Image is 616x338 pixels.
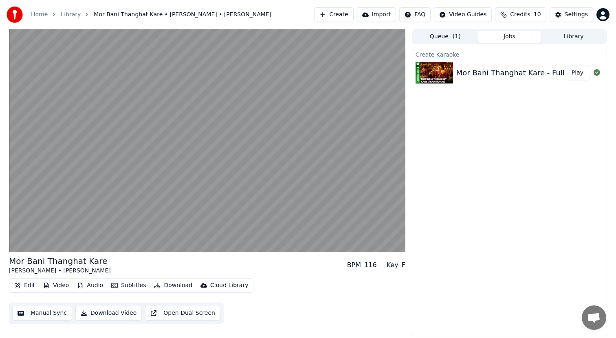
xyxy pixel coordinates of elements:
button: FAQ [399,7,431,22]
button: Create [314,7,354,22]
div: Open chat [582,305,606,330]
div: Key [387,260,398,270]
img: youka [7,7,23,23]
button: Manual Sync [12,306,72,320]
span: Mor Bani Thanghat Kare • [PERSON_NAME] • [PERSON_NAME] [94,11,271,19]
button: Jobs [477,31,542,43]
div: Mor Bani Thanghat Kare [9,255,111,267]
button: Open Dual Screen [145,306,220,320]
button: Edit [11,280,38,291]
button: Audio [74,280,106,291]
button: Credits10 [495,7,546,22]
div: 116 [364,260,377,270]
button: Download Video [75,306,142,320]
div: F [402,260,405,270]
button: Library [541,31,606,43]
button: Play [565,66,590,80]
button: Queue [413,31,477,43]
a: Library [61,11,81,19]
span: Credits [510,11,530,19]
div: Cloud Library [210,281,248,290]
button: Video Guides [434,7,492,22]
div: [PERSON_NAME] • [PERSON_NAME] [9,267,111,275]
button: Settings [550,7,593,22]
div: Settings [565,11,588,19]
div: Create Karaoke [412,49,607,59]
nav: breadcrumb [31,11,271,19]
span: ( 1 ) [453,33,461,41]
span: 10 [534,11,541,19]
a: Home [31,11,48,19]
button: Import [357,7,396,22]
button: Video [40,280,72,291]
div: BPM [347,260,361,270]
button: Subtitles [108,280,149,291]
button: Download [151,280,196,291]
